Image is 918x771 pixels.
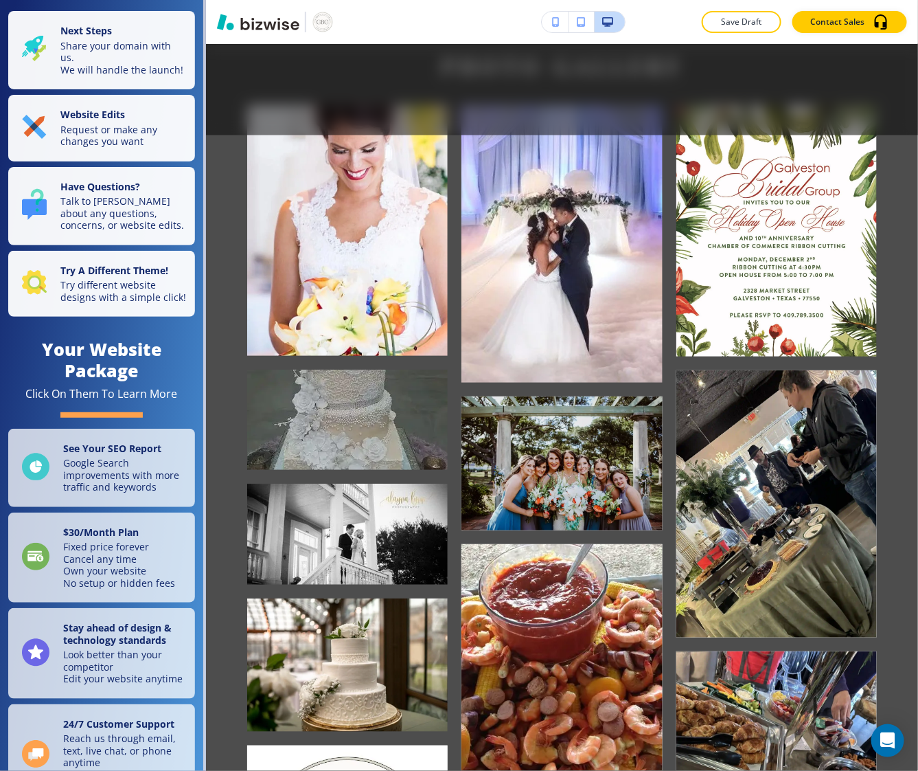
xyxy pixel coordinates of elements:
[871,724,904,757] div: Open Intercom Messenger
[312,11,334,33] img: Your Logo
[63,621,172,647] strong: Stay ahead of design & technology standards
[63,526,139,539] strong: $ 30 /Month Plan
[217,14,299,30] img: Bizwise Logo
[792,11,907,33] button: Contact Sales
[8,251,195,317] button: Try A Different Theme!Try different website designs with a simple click!
[63,649,187,685] p: Look better than your competitor Edit your website anytime
[60,124,187,148] p: Request or make any changes you want
[26,387,178,401] div: Click On Them To Learn More
[8,608,195,699] a: Stay ahead of design & technology standardsLook better than your competitorEdit your website anytime
[8,167,195,245] button: Have Questions?Talk to [PERSON_NAME] about any questions, concerns, or website edits.
[720,16,764,28] p: Save Draft
[63,541,175,589] p: Fixed price forever Cancel any time Own your website No setup or hidden fees
[63,442,161,455] strong: See Your SEO Report
[60,279,187,303] p: Try different website designs with a simple click!
[63,457,187,493] p: Google Search improvements with more traffic and keywords
[8,339,195,381] h4: Your Website Package
[8,513,195,603] a: $30/Month PlanFixed price foreverCancel any timeOwn your websiteNo setup or hidden fees
[8,95,195,161] button: Website EditsRequest or make any changes you want
[702,11,781,33] button: Save Draft
[63,717,174,730] strong: 24/7 Customer Support
[60,108,125,121] strong: Website Edits
[810,16,864,28] p: Contact Sales
[60,195,187,232] p: Talk to [PERSON_NAME] about any questions, concerns, or website edits.
[8,429,195,507] a: See Your SEO ReportGoogle Search improvements with more traffic and keywords
[60,40,187,76] p: Share your domain with us. We will handle the launch!
[8,11,195,89] button: Next StepsShare your domain with us.We will handle the launch!
[60,180,140,193] strong: Have Questions?
[60,24,112,37] strong: Next Steps
[60,264,168,277] strong: Try A Different Theme!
